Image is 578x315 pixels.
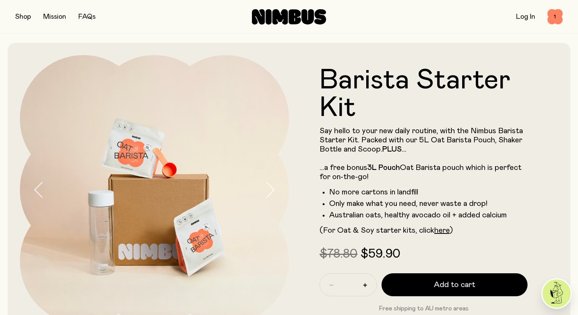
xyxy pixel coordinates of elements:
[43,13,66,20] a: Mission
[329,188,528,197] li: No more cartons in landfill
[78,13,96,20] a: FAQs
[320,226,528,235] p: (For Oat & Soy starter kits, click )
[434,279,475,290] span: Add to cart
[434,227,450,234] a: here
[360,248,400,260] span: $59.90
[329,199,528,208] li: Only make what you need, never waste a drop!
[320,126,528,181] p: Say hello to your new daily routine, with the Nimbus Barista Starter Kit. Packed with our 5L Oat ...
[542,279,571,308] img: agent
[367,164,377,171] strong: 3L
[382,273,528,296] button: Add to cart
[329,211,528,220] li: Australian oats, healthy avocado oil + added calcium
[320,67,528,122] h1: Barista Starter Kit
[320,248,357,260] span: $78.80
[320,304,528,313] p: Free shipping to AU metro areas
[382,145,402,153] strong: PLUS
[547,9,563,24] button: 1
[378,164,400,171] strong: Pouch
[516,13,535,20] a: Log In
